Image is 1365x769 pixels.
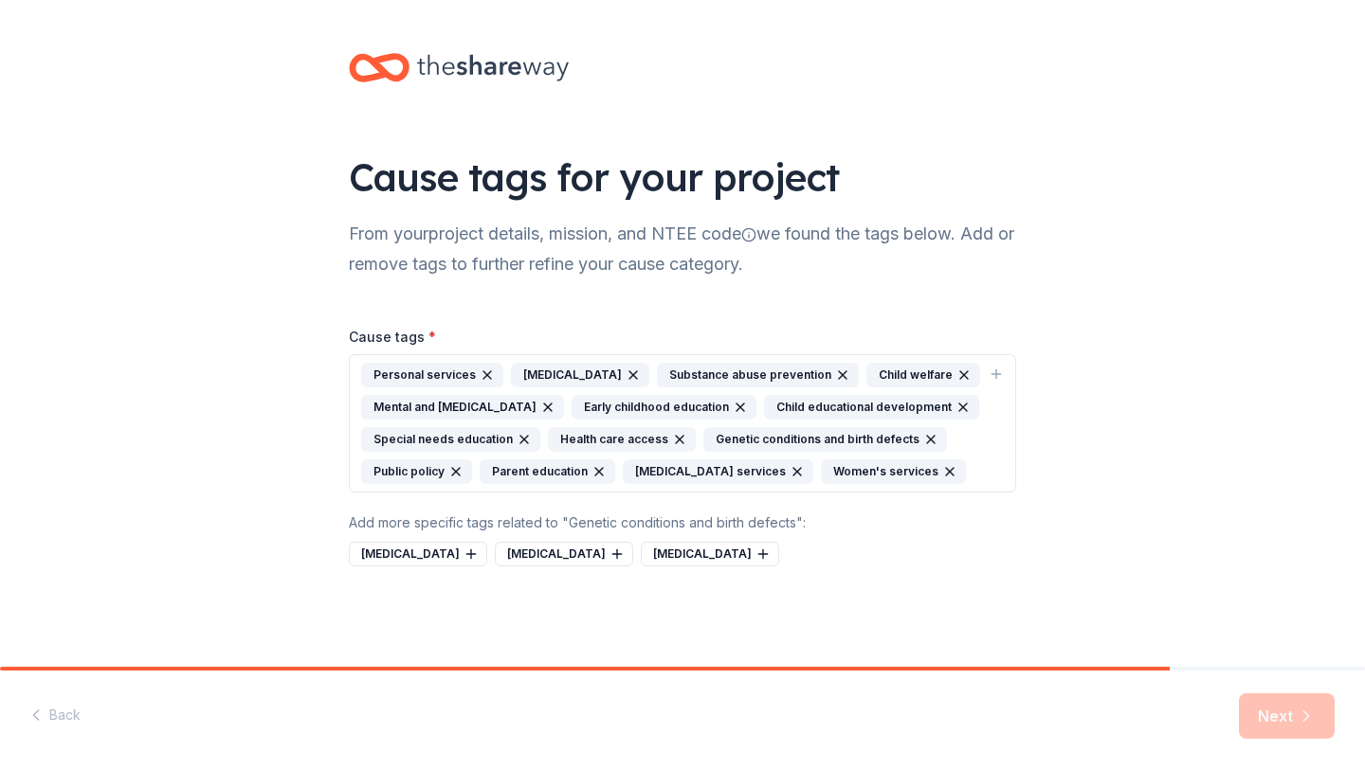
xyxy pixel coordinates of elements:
div: Public policy [361,459,472,484]
div: Early childhood education [572,395,756,420]
div: [MEDICAL_DATA] [641,542,779,566]
div: Health care access [548,427,696,452]
div: [MEDICAL_DATA] [511,363,649,387]
div: Mental and [MEDICAL_DATA] [361,395,564,420]
div: [MEDICAL_DATA] [349,542,487,566]
div: Genetic conditions and birth defects [703,427,947,452]
div: From your project details, mission, and NTEE code we found the tags below. Add or remove tags to ... [349,219,1016,279]
div: Child welfare [866,363,980,387]
div: Child educational development [764,395,979,420]
button: Personal services[MEDICAL_DATA]Substance abuse preventionChild welfareMental and [MEDICAL_DATA]Ea... [349,354,1016,492]
div: Add more specific tags related to "Genetic conditions and birth defects" : [349,511,1016,534]
div: [MEDICAL_DATA] services [623,459,813,484]
div: [MEDICAL_DATA] [495,542,633,566]
div: Parent education [480,459,615,484]
div: Personal services [361,363,503,387]
div: Women's services [821,459,966,484]
div: Special needs education [361,427,540,452]
div: Substance abuse prevention [657,363,859,387]
div: Cause tags for your project [349,151,1016,204]
label: Cause tags [349,328,436,347]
